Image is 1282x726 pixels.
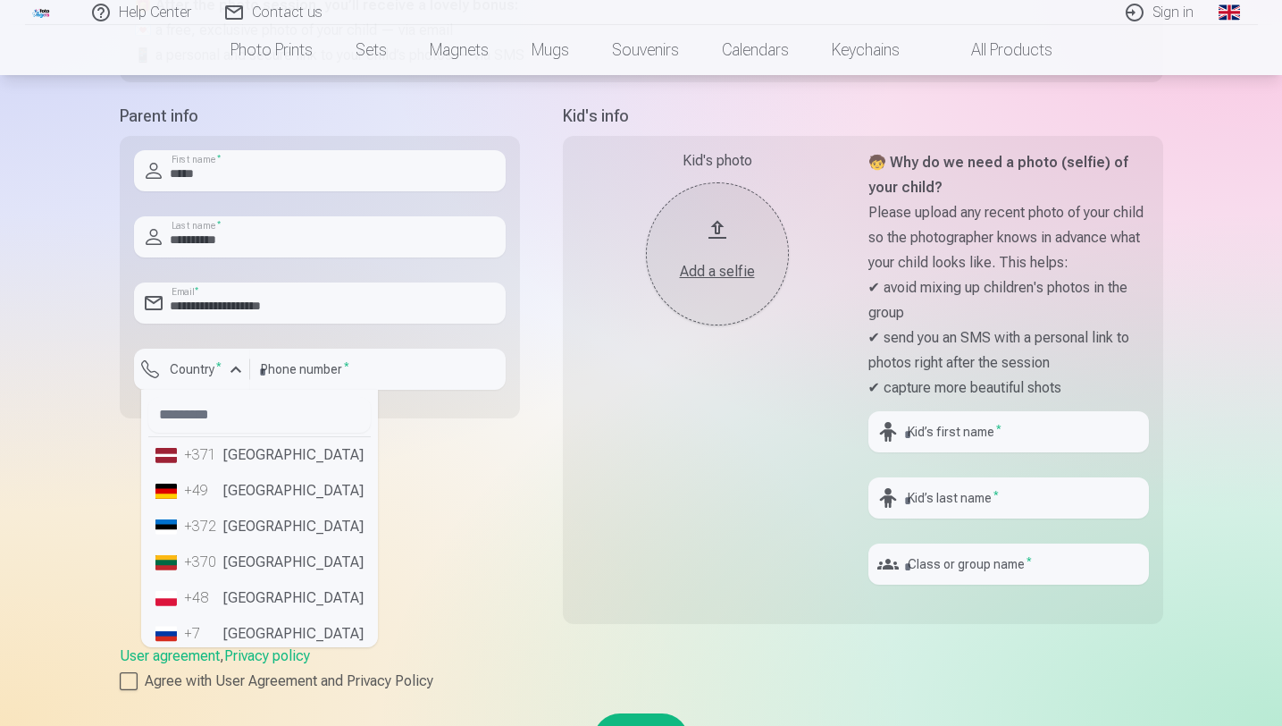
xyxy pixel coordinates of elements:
div: , [120,646,1163,692]
p: Please upload any recent photo of your child so the photographer knows in advance what your child... [868,200,1149,275]
img: /fa1 [32,7,52,18]
button: Add a selfie [646,182,789,325]
a: Magnets [408,25,510,75]
a: Keychains [810,25,921,75]
div: +48 [184,587,220,609]
a: Photo prints [209,25,334,75]
div: +49 [184,480,220,502]
h5: Parent info [120,104,520,129]
li: [GEOGRAPHIC_DATA] [148,509,371,544]
label: Agree with User Agreement and Privacy Policy [120,671,1163,692]
a: Souvenirs [591,25,700,75]
li: [GEOGRAPHIC_DATA] [148,437,371,473]
strong: 🧒 Why do we need a photo (selfie) of your child? [868,154,1128,196]
li: [GEOGRAPHIC_DATA] [148,544,371,580]
div: +370 [184,552,220,573]
div: Kid's photo [577,150,858,172]
a: Privacy policy [224,647,310,664]
button: Country* [134,349,250,390]
div: +372 [184,516,220,537]
h5: Kid's info [563,104,1163,129]
a: Sets [334,25,408,75]
a: User agreement [120,647,220,664]
p: ✔ capture more beautiful shots [868,376,1149,401]
a: All products [921,25,1074,75]
div: +371 [184,444,220,466]
p: ✔ avoid mixing up children's photos in the group [868,275,1149,325]
li: [GEOGRAPHIC_DATA] [148,616,371,652]
li: [GEOGRAPHIC_DATA] [148,580,371,616]
li: [GEOGRAPHIC_DATA] [148,473,371,509]
p: ✔ send you an SMS with a personal link to photos right after the session [868,325,1149,376]
a: Calendars [700,25,810,75]
div: Add a selfie [664,261,771,283]
div: +7 [184,623,220,645]
a: Mugs [510,25,591,75]
label: Country [163,360,229,378]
